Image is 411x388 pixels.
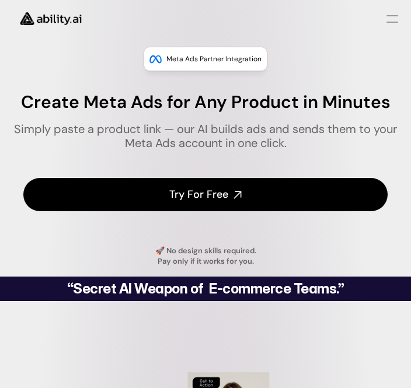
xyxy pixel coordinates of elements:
p: Meta Ads Partner Integration [166,53,262,65]
h4: 🚀 No design skills required. Pay only if it works for you. [93,246,318,267]
a: Try For Free [23,178,388,211]
h4: Try For Free [169,187,228,202]
h2: “Secret AI Weapon of E-commerce Teams.” [12,282,399,296]
h1: Create Meta Ads for Any Product in Minutes [9,92,402,113]
h1: Simply paste a product link — our AI builds ads and sends them to your Meta Ads account in one cl... [9,122,402,150]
